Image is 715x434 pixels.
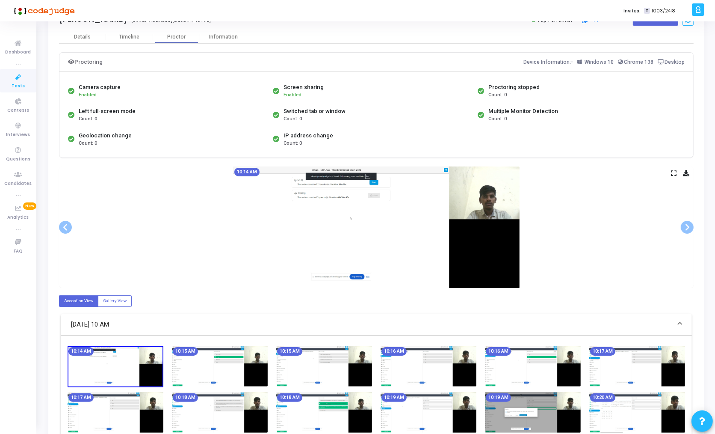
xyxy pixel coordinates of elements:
[71,320,671,330] mat-panel-title: [DATE] 10 AM
[277,347,302,356] mat-chip: 10:15 AM
[23,202,36,210] span: New
[589,346,685,386] img: screenshot-1754974031131.jpeg
[488,107,558,116] div: Multiple Monitor Detection
[5,180,32,187] span: Candidates
[79,92,97,98] span: Enabled
[524,57,685,67] div: Device Information:-
[172,346,268,386] img: screenshot-1754973911161.jpeg
[68,57,103,67] div: Proctoring
[623,7,641,15] label: Invites:
[6,156,30,163] span: Questions
[153,34,200,40] div: Proctor
[98,295,132,307] label: Gallery View
[624,59,653,65] span: Chrome 138
[172,392,268,433] img: screenshot-1754974091158.jpeg
[7,107,29,114] span: Contests
[8,214,29,221] span: Analytics
[665,59,685,65] span: Desktop
[79,131,132,140] div: Geolocation change
[284,131,333,140] div: IP address change
[488,83,540,92] div: Proctoring stopped
[644,8,650,14] span: T
[74,34,91,40] div: Details
[284,107,346,116] div: Switched tab or window
[6,49,31,56] span: Dashboard
[11,2,75,19] img: logo
[284,116,302,123] span: Count: 0
[276,346,372,386] img: screenshot-1754973941179.jpeg
[12,83,25,90] span: Tests
[79,107,136,116] div: Left full-screen mode
[277,393,302,402] mat-chip: 10:18 AM
[284,140,302,147] span: Count: 0
[485,392,581,433] img: screenshot-1754974181176.jpeg
[590,393,615,402] mat-chip: 10:20 AM
[485,346,581,386] img: screenshot-1754974001163.jpeg
[59,295,98,307] label: Accordion View
[488,116,507,123] span: Count: 0
[590,347,615,356] mat-chip: 10:17 AM
[173,393,198,402] mat-chip: 10:18 AM
[233,166,520,288] img: screenshot-1754973881905.jpeg
[6,131,30,139] span: Interviews
[652,7,675,15] span: 1003/2418
[234,168,260,176] mat-chip: 10:14 AM
[381,392,476,433] img: screenshot-1754974151160.jpeg
[173,347,198,356] mat-chip: 10:15 AM
[79,83,121,92] div: Camera capture
[381,346,476,386] img: screenshot-1754973971165.jpeg
[119,34,140,40] div: Timeline
[68,347,94,356] mat-chip: 10:14 AM
[284,83,324,92] div: Screen sharing
[200,34,247,40] div: Information
[381,393,407,402] mat-chip: 10:19 AM
[381,347,407,356] mat-chip: 10:16 AM
[68,346,163,387] img: screenshot-1754973881905.jpeg
[589,392,685,433] img: screenshot-1754974211165.jpeg
[14,248,23,255] span: FAQ
[79,116,97,123] span: Count: 0
[486,393,511,402] mat-chip: 10:19 AM
[68,392,163,433] img: screenshot-1754974061156.jpeg
[585,59,614,65] span: Windows 10
[276,392,372,433] img: screenshot-1754974121148.jpeg
[486,347,511,356] mat-chip: 10:16 AM
[68,393,94,402] mat-chip: 10:17 AM
[488,92,507,99] span: Count: 0
[284,92,301,98] span: Enabled
[79,140,97,147] span: Count: 0
[537,17,573,24] span: Top Performer
[61,314,692,336] mat-expansion-panel-header: [DATE] 10 AM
